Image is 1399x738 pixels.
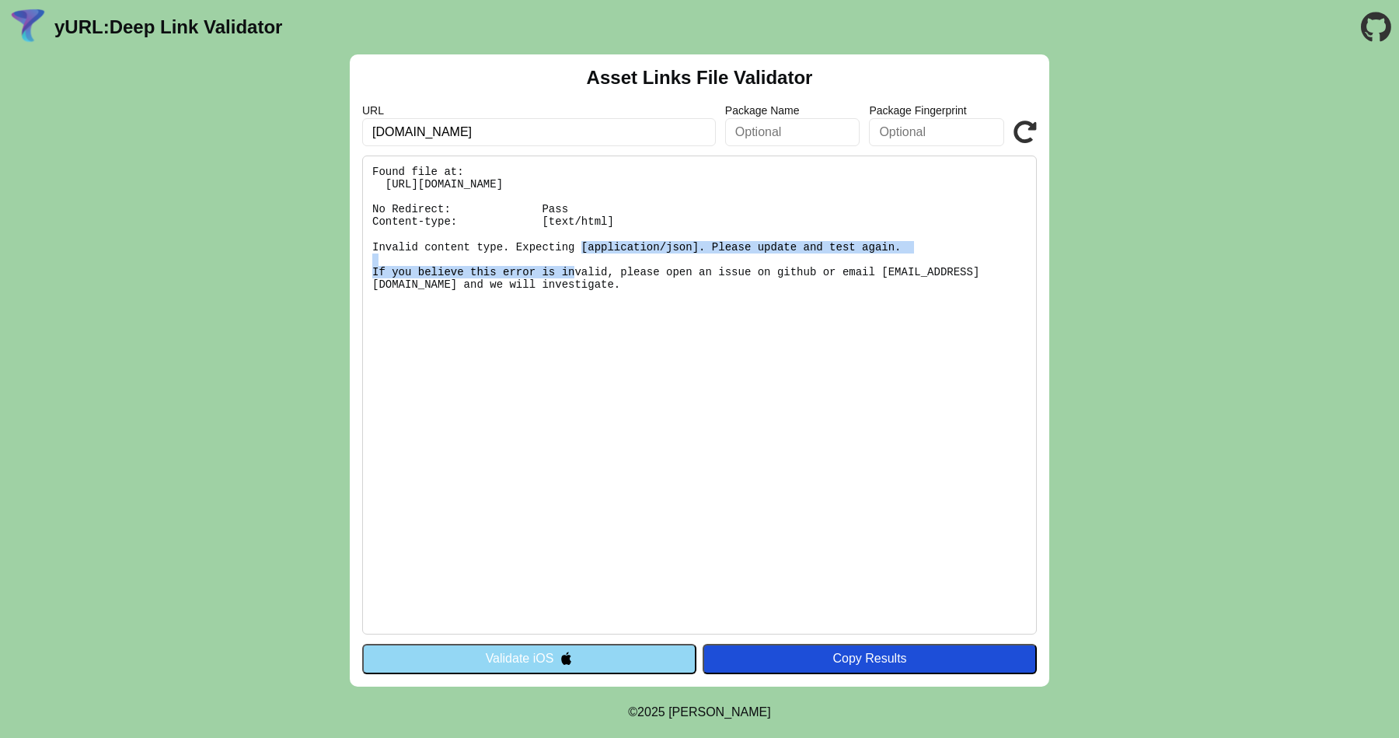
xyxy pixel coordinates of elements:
[668,705,771,719] a: Michael Ibragimchayev's Personal Site
[637,705,665,719] span: 2025
[869,104,1004,117] label: Package Fingerprint
[587,67,813,89] h2: Asset Links File Validator
[725,104,860,117] label: Package Name
[710,652,1029,666] div: Copy Results
[725,118,860,146] input: Optional
[362,156,1037,635] pre: Found file at: [URL][DOMAIN_NAME] No Redirect: Pass Content-type: [text/html] Invalid content typ...
[703,644,1037,673] button: Copy Results
[54,16,282,38] a: yURL:Deep Link Validator
[869,118,1004,146] input: Optional
[8,7,48,47] img: yURL Logo
[362,118,716,146] input: Required
[560,652,573,665] img: appleIcon.svg
[628,687,770,738] footer: ©
[362,644,696,673] button: Validate iOS
[362,104,716,117] label: URL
